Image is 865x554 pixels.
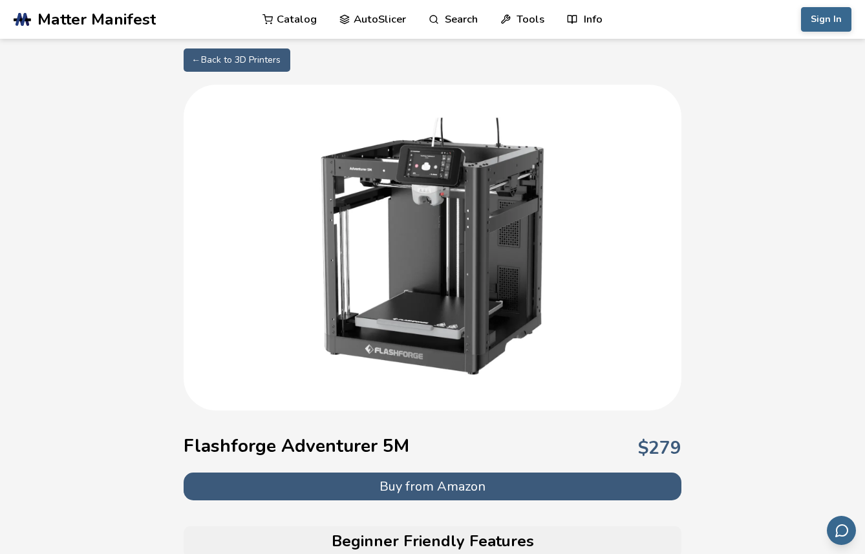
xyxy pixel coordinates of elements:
img: Flashforge Adventurer 5M [303,117,562,376]
button: Buy from Amazon [184,473,681,500]
button: Sign In [801,7,851,32]
h2: Beginner Friendly Features [190,533,675,551]
p: $ 279 [638,438,681,458]
span: Matter Manifest [37,10,156,28]
button: Send feedback via email [827,516,856,545]
a: ← Back to 3D Printers [184,48,290,72]
h1: Flashforge Adventurer 5M [184,436,409,456]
